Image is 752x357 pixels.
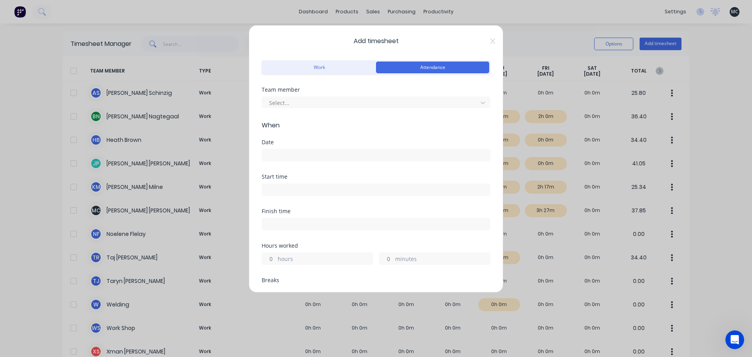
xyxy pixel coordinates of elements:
[262,208,490,214] div: Finish time
[262,36,490,46] span: Add timesheet
[395,255,490,265] label: minutes
[262,243,490,248] div: Hours worked
[262,253,276,265] input: 0
[725,330,744,349] iframe: Intercom live chat
[262,121,490,130] span: When
[263,62,376,73] button: Work
[265,290,487,300] div: Add breaks
[262,277,490,283] div: Breaks
[262,87,490,92] div: Team member
[262,174,490,179] div: Start time
[380,253,393,265] input: 0
[376,62,489,73] button: Attendance
[278,255,372,265] label: hours
[262,140,490,145] div: Date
